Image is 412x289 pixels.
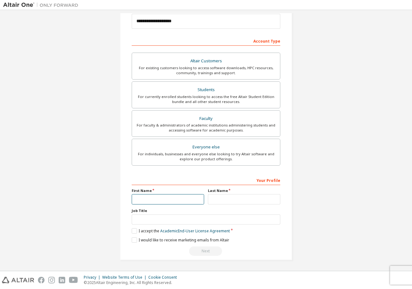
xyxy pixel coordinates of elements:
div: For existing customers looking to access software downloads, HPC resources, community, trainings ... [136,65,276,75]
img: instagram.svg [48,277,55,283]
img: linkedin.svg [59,277,65,283]
div: For currently enrolled students looking to access the free Altair Student Edition bundle and all ... [136,94,276,104]
div: Faculty [136,114,276,123]
div: For faculty & administrators of academic institutions administering students and accessing softwa... [136,123,276,133]
img: facebook.svg [38,277,45,283]
div: Everyone else [136,143,276,152]
div: For individuals, businesses and everyone else looking to try Altair software and explore our prod... [136,152,276,162]
img: Altair One [3,2,82,8]
div: Cookie Consent [148,275,181,280]
div: Account Type [132,36,280,46]
div: Read and acccept EULA to continue [132,246,280,256]
label: Job Title [132,208,280,213]
label: I accept the [132,228,230,234]
div: Your Profile [132,175,280,185]
div: Students [136,85,276,94]
div: Privacy [84,275,102,280]
img: altair_logo.svg [2,277,34,283]
label: I would like to receive marketing emails from Altair [132,237,229,243]
div: Altair Customers [136,57,276,65]
p: © 2025 Altair Engineering, Inc. All Rights Reserved. [84,280,181,285]
div: Website Terms of Use [102,275,148,280]
label: Last Name [208,188,280,193]
img: youtube.svg [69,277,78,283]
a: Academic End-User License Agreement [160,228,230,234]
label: First Name [132,188,204,193]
